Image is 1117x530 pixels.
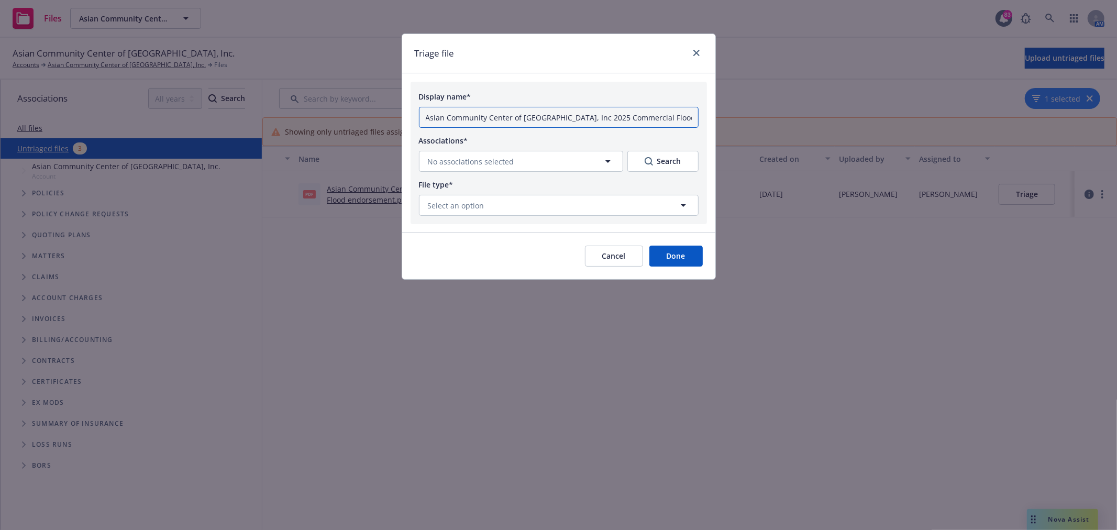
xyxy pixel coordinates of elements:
span: No associations selected [428,156,514,167]
button: SearchSearch [627,151,699,172]
button: Done [649,246,703,267]
div: Search [645,156,681,167]
span: Display name* [419,92,471,102]
span: Associations* [419,136,468,146]
input: Add display name here... [419,107,699,128]
svg: Search [645,157,653,165]
button: No associations selected [419,151,623,172]
a: close [690,47,703,59]
span: Select an option [428,200,484,211]
span: File type* [419,180,454,190]
button: Cancel [585,246,643,267]
h1: Triage file [415,47,455,60]
button: Select an option [419,195,699,216]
